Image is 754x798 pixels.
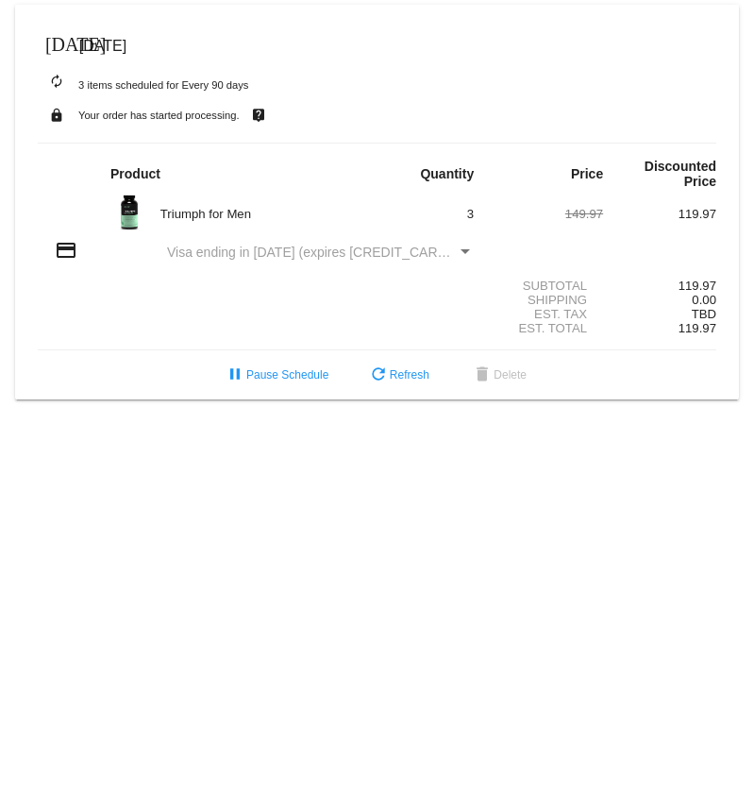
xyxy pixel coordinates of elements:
[490,307,603,321] div: Est. Tax
[367,365,390,387] mat-icon: refresh
[167,245,495,260] span: Visa ending in [DATE] (expires [CREDIT_CARD_DATA])
[78,110,240,121] small: Your order has started processing.
[603,207,716,221] div: 119.97
[490,207,603,221] div: 149.97
[571,166,603,181] strong: Price
[247,103,270,127] mat-icon: live_help
[45,71,68,93] mat-icon: autorenew
[209,358,343,392] button: Pause Schedule
[167,245,474,260] mat-select: Payment Method
[110,194,148,231] img: Image-1-Triumph_carousel-front-transp.png
[471,365,494,387] mat-icon: delete
[471,368,527,382] span: Delete
[38,79,248,91] small: 3 items scheduled for Every 90 days
[45,31,68,54] mat-icon: [DATE]
[645,159,716,189] strong: Discounted Price
[692,293,716,307] span: 0.00
[224,365,246,387] mat-icon: pause
[490,279,603,293] div: Subtotal
[352,358,444,392] button: Refresh
[45,103,68,127] mat-icon: lock
[679,321,716,335] span: 119.97
[692,307,716,321] span: TBD
[367,368,429,382] span: Refresh
[55,239,77,262] mat-icon: credit_card
[603,279,716,293] div: 119.97
[456,358,542,392] button: Delete
[224,368,328,382] span: Pause Schedule
[110,166,160,181] strong: Product
[467,207,474,221] span: 3
[420,166,474,181] strong: Quantity
[490,293,603,307] div: Shipping
[490,321,603,335] div: Est. Total
[151,207,377,221] div: Triumph for Men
